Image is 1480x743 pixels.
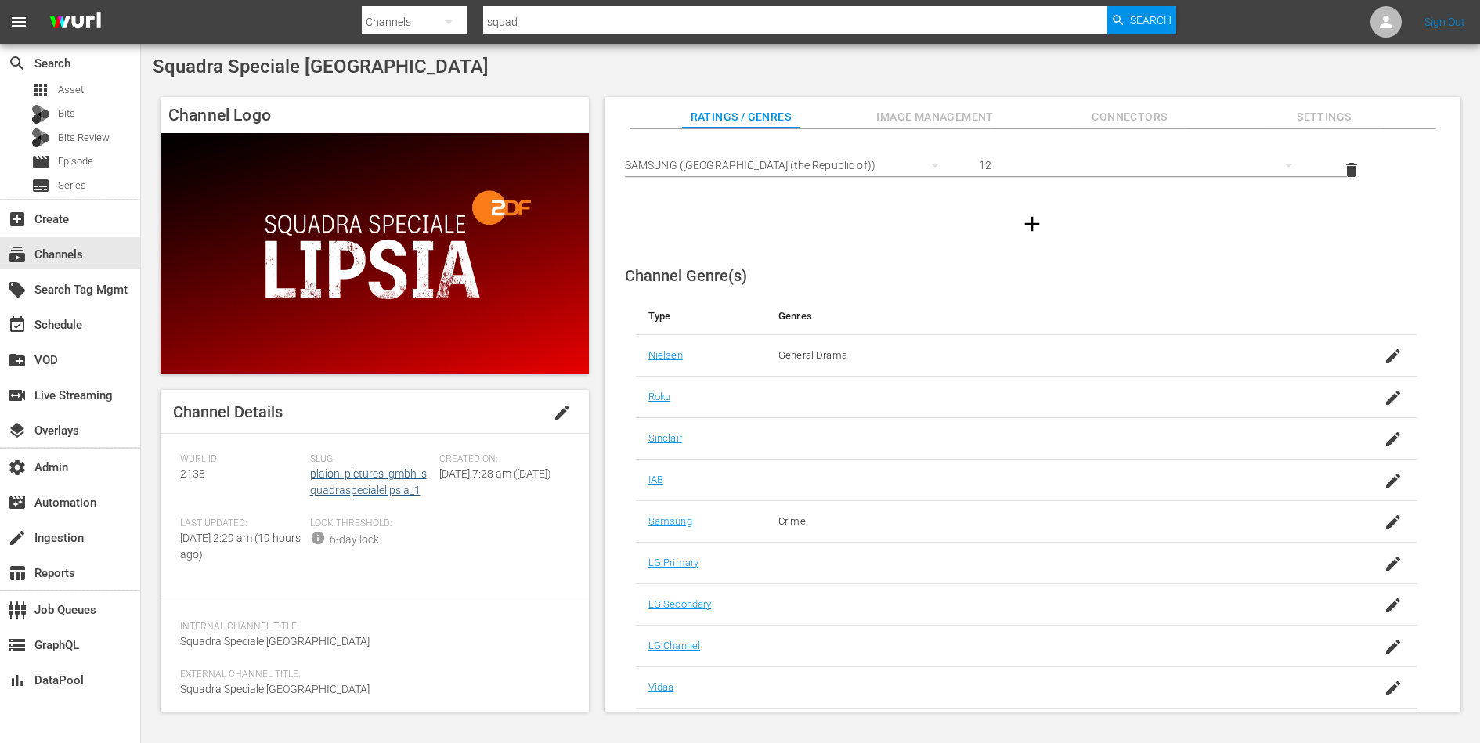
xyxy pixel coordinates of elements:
span: Last Updated: [180,518,302,530]
span: Asset [31,81,50,99]
span: Job Queues [8,601,27,619]
span: Bits Review [58,130,110,146]
span: Search Tag Mgmt [8,280,27,299]
span: Admin [8,458,27,477]
span: Episode [58,153,93,169]
h4: Channel Logo [161,97,589,133]
span: External Channel Title: [180,669,561,681]
button: Search [1107,6,1176,34]
span: Episode [31,153,50,171]
button: edit [543,394,581,431]
a: plaion_pictures_gmbh_squadraspecialelipsia_1 [310,467,427,496]
span: Connectors [1070,107,1188,127]
span: VOD [8,351,27,370]
span: delete [1342,161,1361,179]
span: DataPool [8,671,27,690]
span: GraphQL [8,636,27,655]
a: Roku [648,391,671,402]
span: [DATE] 2:29 am (19 hours ago) [180,532,301,561]
a: Nielsen [648,349,683,361]
img: Squadra Speciale Lipsia [161,133,589,374]
span: [DATE] 7:28 am ([DATE]) [439,467,551,480]
a: Sinclair [648,432,682,444]
span: Squadra Speciale [GEOGRAPHIC_DATA] [153,56,489,78]
span: Create [8,210,27,229]
span: menu [9,13,28,31]
th: Genres [766,298,1330,335]
span: Slug: [310,453,432,466]
span: Ratings / Genres [682,107,800,127]
span: Automation [8,493,27,512]
th: Type [636,298,766,335]
img: ans4CAIJ8jUAAAAAAAAAAAAAAAAAAAAAAAAgQb4GAAAAAAAAAAAAAAAAAAAAAAAAJMjXAAAAAAAAAAAAAAAAAAAAAAAAgAT5G... [38,4,113,41]
span: Reports [8,564,27,582]
span: Live Streaming [8,386,27,405]
div: SAMSUNG ([GEOGRAPHIC_DATA] (the Republic of)) [625,143,954,187]
button: delete [1333,151,1370,189]
span: Series [58,178,86,193]
span: Search [8,54,27,73]
span: Schedule [8,316,27,334]
a: Samsung [648,515,692,527]
a: IAB [648,474,663,485]
span: Squadra Speciale [GEOGRAPHIC_DATA] [180,635,370,647]
div: 12 [979,143,1308,187]
span: Bits [58,106,75,121]
span: Search [1130,6,1171,34]
span: Overlays [8,421,27,440]
a: LG Secondary [648,598,712,610]
span: Settings [1265,107,1383,127]
span: 2138 [180,467,205,480]
span: info [310,530,326,546]
span: Image Management [876,107,994,127]
span: Wurl ID: [180,453,302,466]
a: Vidaa [648,681,674,693]
span: Lock Threshold: [310,518,432,530]
div: Bits Review [31,128,50,147]
span: edit [553,403,572,422]
div: Bits [31,105,50,124]
a: Sign Out [1424,16,1465,28]
span: Squadra Speciale [GEOGRAPHIC_DATA] [180,683,370,695]
a: LG Channel [648,640,700,651]
span: Channels [8,245,27,264]
span: Internal Channel Title: [180,621,561,633]
a: LG Primary [648,557,698,568]
span: Asset [58,82,84,98]
span: Channel Details [173,402,283,421]
span: Channel Genre(s) [625,266,747,285]
span: Created On: [439,453,561,466]
span: Ingestion [8,528,27,547]
span: Series [31,176,50,195]
div: 6-day lock [330,532,379,548]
